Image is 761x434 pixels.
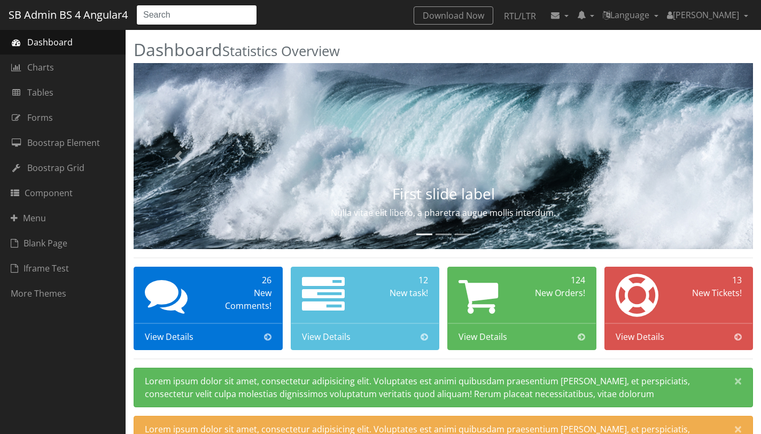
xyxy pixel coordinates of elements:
span: View Details [616,330,664,343]
span: View Details [145,330,193,343]
a: Language [599,4,663,26]
input: Search [136,5,257,25]
div: New Orders! [526,286,585,299]
h2: Dashboard [134,40,753,59]
h3: First slide label [227,185,660,202]
span: View Details [302,330,351,343]
div: New Comments! [212,286,271,312]
div: 26 [212,274,271,286]
div: New Tickets! [682,286,742,299]
span: Menu [11,212,46,224]
span: × [734,374,742,388]
img: Random first slide [134,63,753,249]
div: 12 [369,274,428,286]
a: Download Now [414,6,493,25]
small: Statistics Overview [222,42,340,60]
div: Lorem ipsum dolor sit amet, consectetur adipisicing elit. Voluptates est animi quibusdam praesent... [134,368,753,407]
span: View Details [459,330,507,343]
div: 13 [682,274,742,286]
p: Nulla vitae elit libero, a pharetra augue mollis interdum. [227,206,660,219]
div: 124 [526,274,585,286]
button: Close [724,368,752,394]
a: [PERSON_NAME] [663,4,752,26]
div: New task! [369,286,428,299]
a: RTL/LTR [495,6,545,26]
a: SB Admin BS 4 Angular4 [9,5,128,25]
